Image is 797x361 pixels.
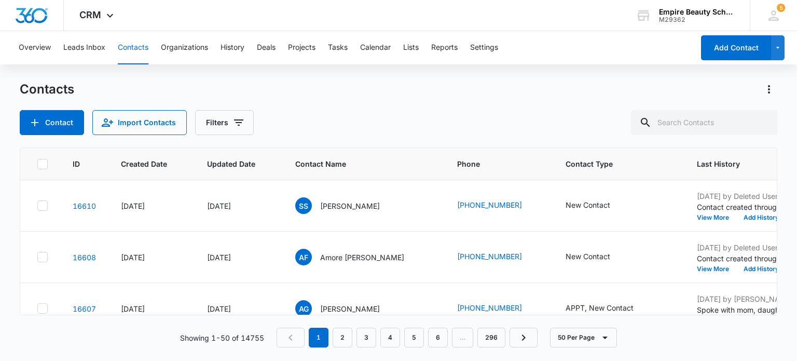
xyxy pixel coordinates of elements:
[295,300,312,317] span: AG
[777,4,785,12] span: 5
[73,202,96,210] a: Navigate to contact details page for Sabrina Staples
[404,328,424,347] a: Page 5
[328,31,348,64] button: Tasks
[295,197,312,214] span: SS
[697,215,736,221] button: View More
[697,266,736,272] button: View More
[295,197,398,214] div: Contact Name - Sabrina Staples - Select to Edit Field
[736,266,786,272] button: Add History
[457,302,522,313] a: [PHONE_NUMBER]
[20,110,84,135] button: Add Contact
[195,110,254,135] button: Filters
[320,252,404,263] p: Amore [PERSON_NAME]
[118,31,148,64] button: Contacts
[566,251,610,262] div: New Contact
[73,158,81,169] span: ID
[320,200,380,211] p: [PERSON_NAME]
[566,302,634,313] div: APPT, New Contact
[207,252,270,263] div: [DATE]
[19,31,51,64] button: Overview
[207,303,270,314] div: [DATE]
[761,81,777,98] button: Actions
[457,251,522,262] a: [PHONE_NUMBER]
[431,31,458,64] button: Reports
[161,31,208,64] button: Organizations
[470,31,498,64] button: Settings
[207,200,270,211] div: [DATE]
[320,303,380,314] p: [PERSON_NAME]
[457,199,522,210] a: [PHONE_NUMBER]
[428,328,448,347] a: Page 6
[566,251,629,263] div: Contact Type - New Contact - Select to Edit Field
[20,82,74,97] h1: Contacts
[736,215,786,221] button: Add History
[360,31,391,64] button: Calendar
[121,303,182,314] div: [DATE]
[477,328,505,347] a: Page 296
[277,328,538,347] nav: Pagination
[180,332,264,343] p: Showing 1-50 of 14755
[221,31,244,64] button: History
[121,158,167,169] span: Created Date
[659,8,735,16] div: account name
[701,35,771,60] button: Add Contact
[566,199,629,212] div: Contact Type - New Contact - Select to Edit Field
[510,328,538,347] a: Next Page
[457,199,541,212] div: Phone - +16038338811 - Select to Edit Field
[659,16,735,23] div: account id
[550,328,617,347] button: 50 Per Page
[777,4,785,12] div: notifications count
[309,328,328,347] em: 1
[257,31,276,64] button: Deals
[403,31,419,64] button: Lists
[380,328,400,347] a: Page 4
[295,249,423,265] div: Contact Name - Amore Fannon - Select to Edit Field
[457,251,541,263] div: Phone - (603) 212-8047 - Select to Edit Field
[79,9,101,20] span: CRM
[566,199,610,210] div: New Contact
[457,158,526,169] span: Phone
[356,328,376,347] a: Page 3
[73,304,96,313] a: Navigate to contact details page for Anya Gronblom
[295,249,312,265] span: AF
[566,158,657,169] span: Contact Type
[121,200,182,211] div: [DATE]
[121,252,182,263] div: [DATE]
[333,328,352,347] a: Page 2
[295,158,417,169] span: Contact Name
[207,158,255,169] span: Updated Date
[288,31,315,64] button: Projects
[73,253,96,262] a: Navigate to contact details page for Amore Fannon
[295,300,398,317] div: Contact Name - Anya Gronblom - Select to Edit Field
[63,31,105,64] button: Leads Inbox
[631,110,777,135] input: Search Contacts
[457,302,541,315] div: Phone - 6033329619 - Select to Edit Field
[92,110,187,135] button: Import Contacts
[566,302,652,315] div: Contact Type - APPT, New Contact - Select to Edit Field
